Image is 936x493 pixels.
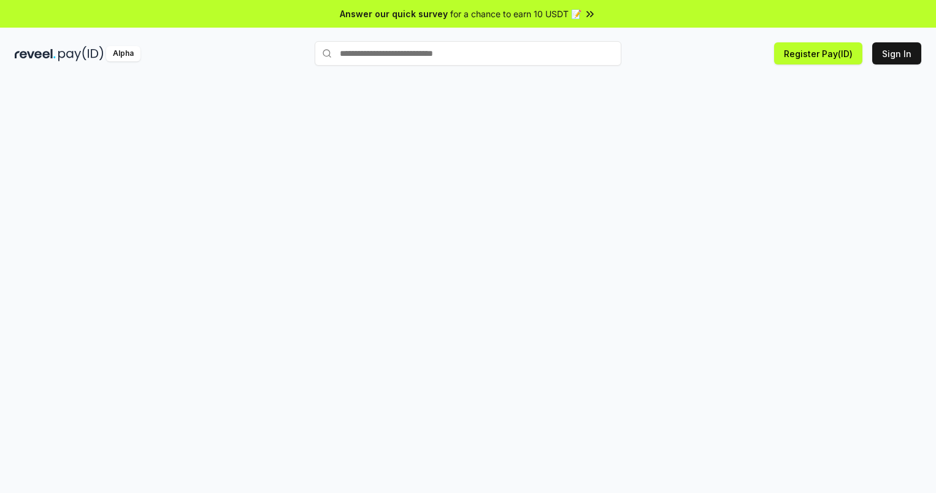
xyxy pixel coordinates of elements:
[340,7,448,20] span: Answer our quick survey
[872,42,921,64] button: Sign In
[58,46,104,61] img: pay_id
[450,7,581,20] span: for a chance to earn 10 USDT 📝
[106,46,140,61] div: Alpha
[774,42,862,64] button: Register Pay(ID)
[15,46,56,61] img: reveel_dark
